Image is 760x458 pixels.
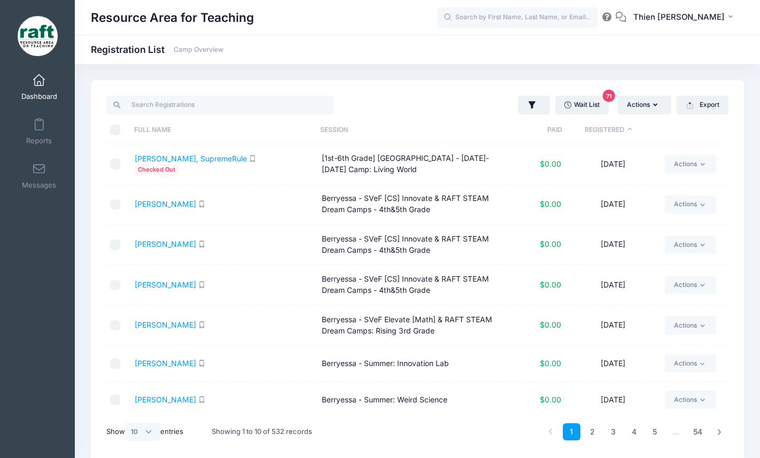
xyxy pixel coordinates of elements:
[212,420,312,444] div: Showing 1 to 10 of 532 records
[14,157,65,195] a: Messages
[646,423,664,441] a: 5
[316,382,503,418] td: Berryessa - Summer: Weird Science
[135,154,247,163] a: [PERSON_NAME], SupremeRule
[566,382,660,418] td: [DATE]
[198,360,205,367] i: SMS enabled
[135,165,179,175] span: Checked Out
[198,321,205,328] i: SMS enabled
[198,200,205,207] i: SMS enabled
[665,236,716,254] a: Actions
[22,181,56,190] span: Messages
[316,184,503,224] td: Berryessa - SVeF [CS] Innovate & RAFT STEAM Dream Camps - 4th&5th Grade
[198,281,205,288] i: SMS enabled
[18,16,58,56] img: Resource Area for Teaching
[500,116,562,144] th: Paid: activate to sort column ascending
[540,280,561,289] span: $0.00
[555,96,609,114] a: Wait List71
[626,5,744,30] button: Thien [PERSON_NAME]
[135,359,196,368] a: [PERSON_NAME]
[135,320,196,329] a: [PERSON_NAME]
[665,354,716,372] a: Actions
[21,92,57,101] span: Dashboard
[316,265,503,305] td: Berryessa - SVeF [CS] Innovate & RAFT STEAM Dream Camps - 4th&5th Grade
[316,346,503,382] td: Berryessa - Summer: Innovation Lab
[688,423,708,441] a: 54
[566,265,660,305] td: [DATE]
[665,316,716,334] a: Actions
[540,359,561,368] span: $0.00
[618,96,671,114] button: Actions
[14,68,65,106] a: Dashboard
[665,276,716,294] a: Actions
[677,96,728,114] button: Export
[316,225,503,265] td: Berryessa - SVeF [CS] Innovate & RAFT STEAM Dream Camps - 4th&5th Grade
[14,113,65,150] a: Reports
[566,305,660,345] td: [DATE]
[106,423,183,441] label: Show entries
[316,305,503,345] td: Berryessa - SVeF Elevate [Math] & RAFT STEAM Dream Camps: Rising 3rd Grade
[633,11,725,23] span: Thien [PERSON_NAME]
[135,199,196,208] a: [PERSON_NAME]
[91,5,254,30] h1: Resource Area for Teaching
[665,155,716,173] a: Actions
[566,225,660,265] td: [DATE]
[584,423,601,441] a: 2
[91,44,223,55] h1: Registration List
[106,96,334,114] input: Search Registrations
[563,423,580,441] a: 1
[315,116,500,144] th: Session: activate to sort column ascending
[125,423,160,441] select: Showentries
[665,391,716,409] a: Actions
[26,136,52,145] span: Reports
[665,195,716,213] a: Actions
[249,155,256,162] i: SMS enabled
[135,239,196,249] a: [PERSON_NAME]
[566,184,660,224] td: [DATE]
[198,240,205,247] i: SMS enabled
[566,144,660,184] td: [DATE]
[540,199,561,208] span: $0.00
[566,346,660,382] td: [DATE]
[540,159,561,168] span: $0.00
[135,395,196,404] a: [PERSON_NAME]
[540,320,561,329] span: $0.00
[603,90,615,102] span: 71
[437,7,598,28] input: Search by First Name, Last Name, or Email...
[604,423,622,441] a: 3
[562,116,655,144] th: Registered: activate to sort column descending
[540,239,561,249] span: $0.00
[129,116,315,144] th: Full Name: activate to sort column ascending
[316,144,503,184] td: [1st-6th Grade] [GEOGRAPHIC_DATA] - [DATE]-[DATE] Camp: Living World
[135,280,196,289] a: [PERSON_NAME]
[540,395,561,404] span: $0.00
[625,423,643,441] a: 4
[174,46,223,54] a: Camp Overview
[198,396,205,403] i: SMS enabled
